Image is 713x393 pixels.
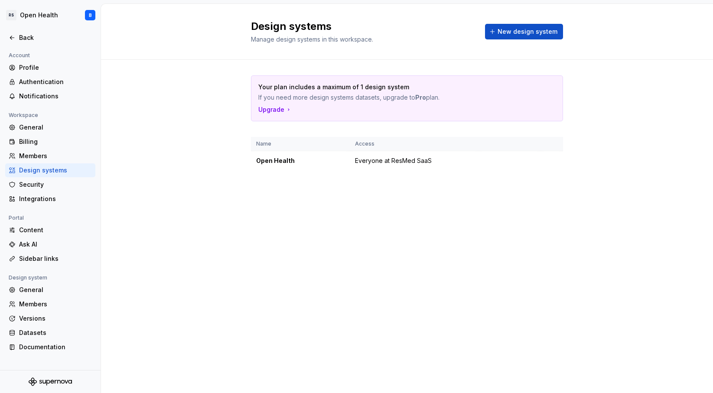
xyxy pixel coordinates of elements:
[251,36,373,43] span: Manage design systems in this workspace.
[498,27,557,36] span: New design system
[89,12,92,19] div: B
[5,326,95,340] a: Datasets
[19,180,92,189] div: Security
[251,137,350,151] th: Name
[20,11,58,19] div: Open Health
[2,6,99,25] button: RSOpen HealthB
[19,137,92,146] div: Billing
[5,273,51,283] div: Design system
[5,61,95,75] a: Profile
[19,254,92,263] div: Sidebar links
[5,75,95,89] a: Authentication
[19,343,92,351] div: Documentation
[5,120,95,134] a: General
[19,166,92,175] div: Design systems
[5,297,95,311] a: Members
[19,328,92,337] div: Datasets
[5,312,95,325] a: Versions
[5,31,95,45] a: Back
[5,50,33,61] div: Account
[19,78,92,86] div: Authentication
[5,252,95,266] a: Sidebar links
[19,195,92,203] div: Integrations
[5,110,42,120] div: Workspace
[5,149,95,163] a: Members
[5,135,95,149] a: Billing
[5,163,95,177] a: Design systems
[355,156,432,165] span: Everyone at ResMed SaaS
[5,237,95,251] a: Ask AI
[19,92,92,101] div: Notifications
[258,83,495,91] p: Your plan includes a maximum of 1 design system
[19,152,92,160] div: Members
[19,226,92,234] div: Content
[19,123,92,132] div: General
[29,377,72,386] svg: Supernova Logo
[258,93,495,102] p: If you need more design systems datasets, upgrade to plan.
[5,192,95,206] a: Integrations
[19,63,92,72] div: Profile
[415,94,426,101] strong: Pro
[5,340,95,354] a: Documentation
[19,33,92,42] div: Back
[5,89,95,103] a: Notifications
[5,178,95,192] a: Security
[256,156,345,165] div: Open Health
[485,24,563,39] button: New design system
[6,10,16,20] div: RS
[350,137,479,151] th: Access
[251,19,475,33] h2: Design systems
[5,223,95,237] a: Content
[19,286,92,294] div: General
[258,105,292,114] button: Upgrade
[19,240,92,249] div: Ask AI
[19,314,92,323] div: Versions
[19,300,92,309] div: Members
[5,213,27,223] div: Portal
[5,283,95,297] a: General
